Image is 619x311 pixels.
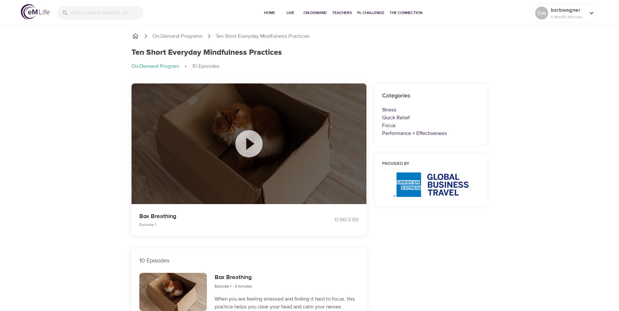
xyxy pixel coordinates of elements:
[382,161,480,168] h6: Provided by
[283,9,298,16] span: Live
[393,172,469,197] img: AmEx%20GBT%20logo.png
[152,33,203,40] a: On-Demand Programs
[139,212,302,221] p: Box Breathing
[551,6,585,14] p: barbwagner
[215,284,252,289] span: Episode 1 - 3 minutes
[382,114,480,122] p: Quick Relief
[71,6,144,20] input: Find programs, teachers, etc...
[132,48,282,57] h1: Ten Short Everyday Mindfulness Practices
[132,63,179,70] p: On-Demand Program
[382,122,480,129] p: Focus
[357,9,384,16] span: 1% Challenge
[535,7,548,20] div: bw
[382,91,480,101] h6: Categories
[192,63,220,70] p: 10 Episodes
[551,14,585,20] p: 0 Mindful Minutes
[21,4,50,20] img: logo
[132,32,488,40] nav: breadcrumb
[216,33,310,40] p: Ten Short Everyday Mindfulness Practices
[382,106,480,114] p: Stress
[303,9,327,16] span: On-Demand
[215,295,358,311] p: When you are feeling stressed and finding it hard to focus, this practice helps you clear your he...
[390,9,422,16] span: The Connection
[332,9,352,16] span: Teachers
[132,63,488,70] nav: breadcrumb
[139,222,302,228] p: Episode 1
[310,216,359,224] div: 0:00 / 3:00
[262,9,277,16] span: Home
[215,273,252,282] h6: Box Breathing
[382,129,480,137] p: Performance + Effectiveness
[139,256,359,265] p: 10 Episodes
